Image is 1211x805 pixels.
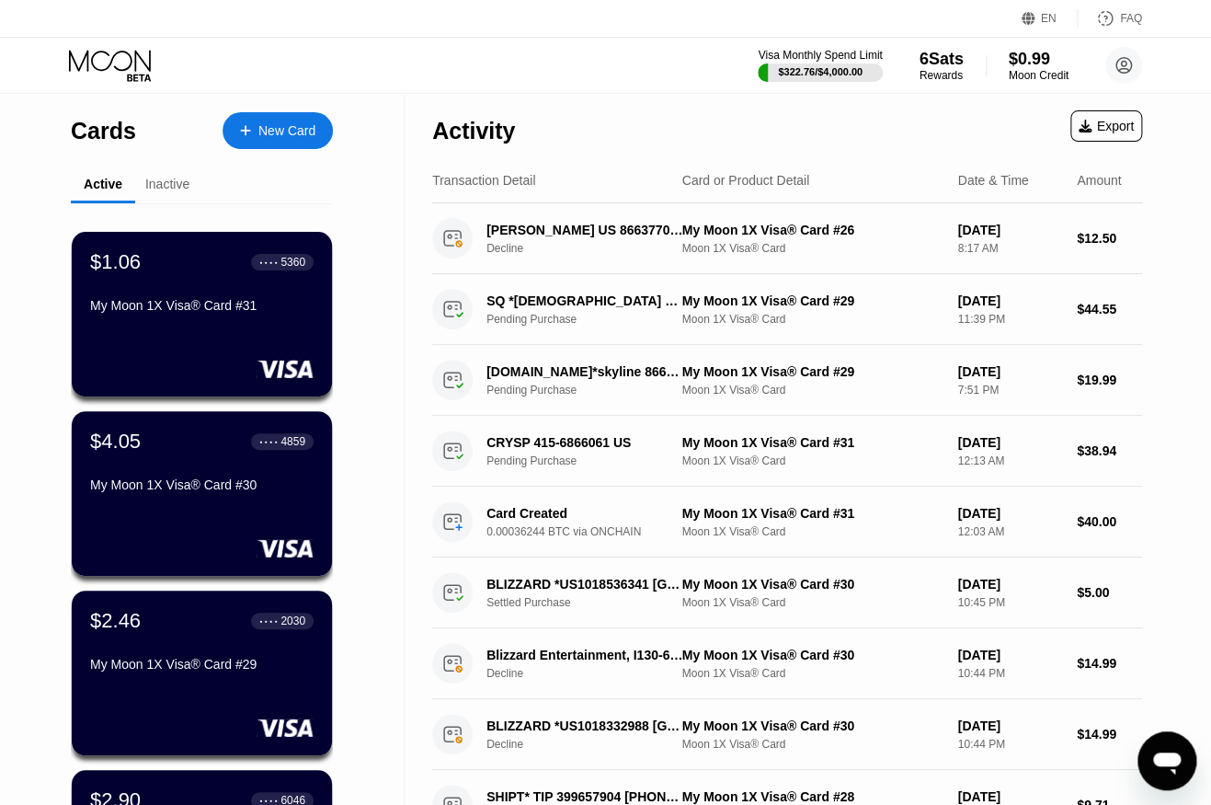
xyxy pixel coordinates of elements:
div: 6SatsRewards [920,50,964,82]
div: Moon Credit [1009,69,1068,82]
div: $2.46 [90,609,141,633]
div: My Moon 1X Visa® Card #26 [682,223,943,237]
div: 10:44 PM [957,667,1062,680]
div: $38.94 [1077,443,1142,458]
div: BLIZZARD *US1018332988 [GEOGRAPHIC_DATA] [GEOGRAPHIC_DATA] [486,719,683,733]
div: Decline [486,242,698,255]
div: $14.99 [1077,727,1142,742]
div: 10:45 PM [957,596,1062,609]
div: Amount [1077,173,1121,188]
div: CRYSP 415-6866061 US [486,435,683,450]
div: Moon 1X Visa® Card [682,242,943,255]
div: Inactive [145,177,189,191]
div: [PERSON_NAME] US 8663770294 US [486,223,683,237]
div: [DATE] [957,789,1062,804]
div: $4.05● ● ● ●4859My Moon 1X Visa® Card #30 [72,411,332,576]
div: [DATE] [957,577,1062,592]
div: Card Created [486,506,683,521]
div: $5.00 [1077,585,1142,600]
div: $1.06● ● ● ●5360My Moon 1X Visa® Card #31 [72,232,332,397]
div: FAQ [1078,9,1142,28]
div: EN [1022,9,1078,28]
div: $19.99 [1077,373,1142,387]
div: $1.06 [90,250,141,274]
div: Active [84,177,122,191]
div: ● ● ● ● [259,259,278,265]
div: Visa Monthly Spend Limit [758,49,882,62]
div: $40.00 [1077,514,1142,529]
iframe: Button to launch messaging window, conversation in progress [1137,731,1196,790]
div: SQ *[DEMOGRAPHIC_DATA] GROWN [DOMAIN_NAME] USPending PurchaseMy Moon 1X Visa® Card #29Moon 1X Vis... [432,274,1142,345]
div: Rewards [920,69,964,82]
div: Pending Purchase [486,313,698,326]
div: FAQ [1120,12,1142,25]
div: New Card [223,112,333,149]
div: Moon 1X Visa® Card [682,667,943,680]
div: Cards [71,118,136,144]
div: Moon 1X Visa® Card [682,384,943,397]
div: Card Created0.00036244 BTC via ONCHAINMy Moon 1X Visa® Card #31Moon 1X Visa® Card[DATE]12:03 AM$4... [432,487,1142,558]
div: [DATE] [957,293,1062,308]
div: My Moon 1X Visa® Card #31 [90,298,314,313]
div: [DATE] [957,719,1062,733]
div: $0.99Moon Credit [1009,50,1068,82]
div: 6 Sats [920,50,964,69]
div: 5360 [280,256,305,269]
div: Visa Monthly Spend Limit$322.76/$4,000.00 [758,49,882,82]
div: My Moon 1X Visa® Card #30 [682,577,943,592]
div: [DOMAIN_NAME]*skyline 8664504000 US [486,364,683,379]
div: ● ● ● ● [259,798,278,803]
div: $14.99 [1077,656,1142,671]
div: 12:13 AM [957,454,1062,467]
div: Moon 1X Visa® Card [682,525,943,538]
div: $12.50 [1077,231,1142,246]
div: [DATE] [957,648,1062,662]
div: [DATE] [957,506,1062,521]
div: 12:03 AM [957,525,1062,538]
div: [DATE] [957,435,1062,450]
div: My Moon 1X Visa® Card #28 [682,789,943,804]
div: Pending Purchase [486,454,698,467]
div: BLIZZARD *US1018536341 [GEOGRAPHIC_DATA] [GEOGRAPHIC_DATA]Settled PurchaseMy Moon 1X Visa® Card #... [432,558,1142,628]
div: Blizzard Entertainment, I130-6790990 US [486,648,683,662]
div: 8:17 AM [957,242,1062,255]
div: Date & Time [957,173,1028,188]
div: Decline [486,667,698,680]
div: Export [1079,119,1134,133]
div: Moon 1X Visa® Card [682,596,943,609]
div: Moon 1X Visa® Card [682,313,943,326]
div: 0.00036244 BTC via ONCHAIN [486,525,698,538]
div: EN [1041,12,1057,25]
div: Decline [486,738,698,751]
div: SQ *[DEMOGRAPHIC_DATA] GROWN [DOMAIN_NAME] US [486,293,683,308]
div: Blizzard Entertainment, I130-6790990 USDeclineMy Moon 1X Visa® Card #30Moon 1X Visa® Card[DATE]10... [432,628,1142,699]
div: ● ● ● ● [259,618,278,624]
div: My Moon 1X Visa® Card #30 [682,648,943,662]
div: My Moon 1X Visa® Card #31 [682,506,943,521]
div: $4.05 [90,430,141,454]
div: My Moon 1X Visa® Card #31 [682,435,943,450]
div: [PERSON_NAME] US 8663770294 USDeclineMy Moon 1X Visa® Card #26Moon 1X Visa® Card[DATE]8:17 AM$12.50 [432,203,1142,274]
div: SHIPT* TIP 399657904 [PHONE_NUMBER] US [486,789,683,804]
div: Pending Purchase [486,384,698,397]
div: My Moon 1X Visa® Card #29 [682,364,943,379]
div: Activity [432,118,515,144]
div: Moon 1X Visa® Card [682,454,943,467]
div: [DATE] [957,223,1062,237]
div: [DATE] [957,364,1062,379]
div: 11:39 PM [957,313,1062,326]
div: 4859 [280,435,305,448]
div: My Moon 1X Visa® Card #29 [682,293,943,308]
div: BLIZZARD *US1018332988 [GEOGRAPHIC_DATA] [GEOGRAPHIC_DATA]DeclineMy Moon 1X Visa® Card #30Moon 1X... [432,699,1142,770]
div: 2030 [280,615,305,627]
div: CRYSP 415-6866061 USPending PurchaseMy Moon 1X Visa® Card #31Moon 1X Visa® Card[DATE]12:13 AM$38.94 [432,416,1142,487]
div: Settled Purchase [486,596,698,609]
div: My Moon 1X Visa® Card #30 [90,477,314,492]
div: 7:51 PM [957,384,1062,397]
div: My Moon 1X Visa® Card #29 [90,657,314,672]
div: $2.46● ● ● ●2030My Moon 1X Visa® Card #29 [72,591,332,755]
div: Moon 1X Visa® Card [682,738,943,751]
div: [DOMAIN_NAME]*skyline 8664504000 USPending PurchaseMy Moon 1X Visa® Card #29Moon 1X Visa® Card[DA... [432,345,1142,416]
div: BLIZZARD *US1018536341 [GEOGRAPHIC_DATA] [GEOGRAPHIC_DATA] [486,577,683,592]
